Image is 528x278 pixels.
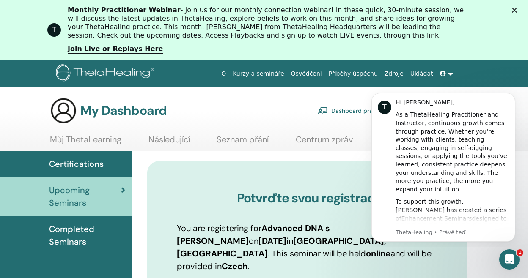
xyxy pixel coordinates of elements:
[49,158,104,170] span: Certifications
[222,261,247,272] b: Czech
[296,134,353,151] a: Centrum zpráv
[49,184,121,209] span: Upcoming Seminars
[318,107,328,114] img: chalkboard-teacher.svg
[218,66,229,82] a: O
[407,66,437,82] a: Ukládat
[229,66,287,82] a: Kurzy a semináře
[359,85,528,247] iframe: Intercom notifications zpráva
[366,248,390,259] b: online
[325,66,381,82] a: Příběhy úspěchu
[56,64,157,83] img: logo.png
[68,45,163,54] a: Join Live or Replays Here
[517,249,523,256] span: 1
[512,8,520,13] div: Zavřít
[177,222,437,273] p: You are registering for on in . This seminar will be held and will be provided in .
[47,23,61,37] div: Profile image for ThetaHealing
[318,101,394,120] a: Dashboard praktikující
[499,249,520,270] iframe: Intercom live chat
[43,130,113,136] a: Enhancement Seminars
[80,103,167,118] h3: My Dashboard
[258,235,286,246] b: [DATE]
[37,143,150,151] p: Message from ThetaHealing, sent Právě teď
[68,6,181,14] b: Monthly Practitioner Webinar
[217,134,269,151] a: Seznam přání
[50,97,77,124] img: generic-user-icon.jpg
[68,6,467,40] div: - Join us for our monthly connection webinar! In these quick, 30-minute session, we will discuss ...
[50,134,121,151] a: Můj ThetaLearning
[148,134,190,151] a: Následující
[37,112,150,204] div: To support this growth, [PERSON_NAME] has created a series of designed to help you refine your kn...
[381,66,407,82] a: Zdroje
[288,66,325,82] a: Osvědčení
[49,223,125,248] span: Completed Seminars
[177,191,437,206] h3: Potvrďte svou registraci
